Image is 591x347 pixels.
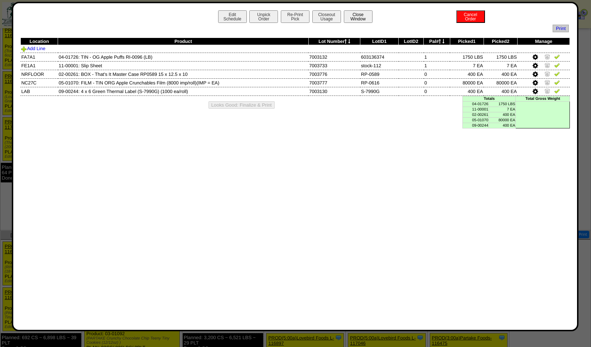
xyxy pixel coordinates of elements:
td: 400 EA [450,70,484,78]
td: 7 EA [484,61,517,70]
td: FA7A1 [20,53,58,61]
td: 0 [424,70,450,78]
td: 11-00001: Slip Sheet [58,61,308,70]
button: CloseoutUsage [312,10,341,23]
td: 09-00244: 4 x 6 Green Thermal Label (S-7990G) (1000 ea/roll) [58,87,308,96]
td: 0 [424,87,450,96]
td: 05-01070 [463,117,489,123]
img: Verify Pick [554,62,560,68]
td: 7003776 [308,70,360,78]
img: Zero Item and Verify [544,62,550,68]
td: Totals [463,96,516,101]
td: NC27C [20,78,58,87]
a: Print [553,25,569,32]
button: CloseWindow [344,10,373,23]
td: 0 [424,78,450,87]
img: Zero Item and Verify [544,88,550,94]
td: 80000 EA [484,78,517,87]
img: Verify Pick [554,79,560,85]
td: 400 EA [489,123,516,128]
td: 7003132 [308,53,360,61]
td: S-7990G [360,87,399,96]
td: 80000 EA [489,117,516,123]
button: Re-PrintPick [281,10,309,23]
td: 7 EA [450,61,484,70]
button: EditSchedule [218,10,247,23]
td: FE1A1 [20,61,58,70]
td: 400 EA [489,112,516,117]
td: 11-00001 [463,107,489,112]
td: Total Gross Weight [516,96,570,101]
th: Pal# [424,38,450,45]
td: 04-01726 [463,101,489,107]
td: 80000 EA [450,78,484,87]
button: CancelOrder [456,10,485,23]
th: LotID1 [360,38,399,45]
td: 603136374 [360,53,399,61]
td: 1750 LBS [450,53,484,61]
img: Verify Pick [554,54,560,59]
img: Zero Item and Verify [544,54,550,59]
td: NRFLOOR [20,70,58,78]
img: Zero Item and Verify [544,79,550,85]
img: Zero Item and Verify [544,71,550,77]
td: 1 [424,53,450,61]
th: Location [20,38,58,45]
td: 09-00244 [463,123,489,128]
td: stock-112 [360,61,399,70]
button: Looks Good: Finalize & Print [208,101,275,109]
td: 7003733 [308,61,360,70]
td: RP-0616 [360,78,399,87]
img: Verify Pick [554,88,560,94]
th: Manage [518,38,570,45]
td: 02-00261 [463,112,489,117]
th: Picked1 [450,38,484,45]
td: 05-01070: FILM - TIN ORG Apple Crunchables Film (8000 imp/roll)(IMP = EA) [58,78,308,87]
img: Verify Pick [554,71,560,77]
td: 04-01726: TIN - OG Apple Puffs RI-0096 (LB) [58,53,308,61]
th: Lot Number [308,38,360,45]
td: 400 EA [450,87,484,96]
button: UnpickOrder [249,10,278,23]
td: 1 [424,61,450,70]
td: 7003777 [308,78,360,87]
td: 1750 LBS [489,101,516,107]
a: Add Line [21,46,45,51]
th: Product [58,38,308,45]
td: 7003130 [308,87,360,96]
img: Add Item to Order [21,46,27,52]
td: 400 EA [484,70,517,78]
th: LotID2 [399,38,424,45]
a: CloseWindow [343,16,373,21]
th: Picked2 [484,38,517,45]
td: 02-00261: BOX - That's It Master Case RP0589 15 x 12.5 x 10 [58,70,308,78]
td: 400 EA [484,87,517,96]
td: 7 EA [489,107,516,112]
td: LAB [20,87,58,96]
td: 1750 LBS [484,53,517,61]
td: RP-0589 [360,70,399,78]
